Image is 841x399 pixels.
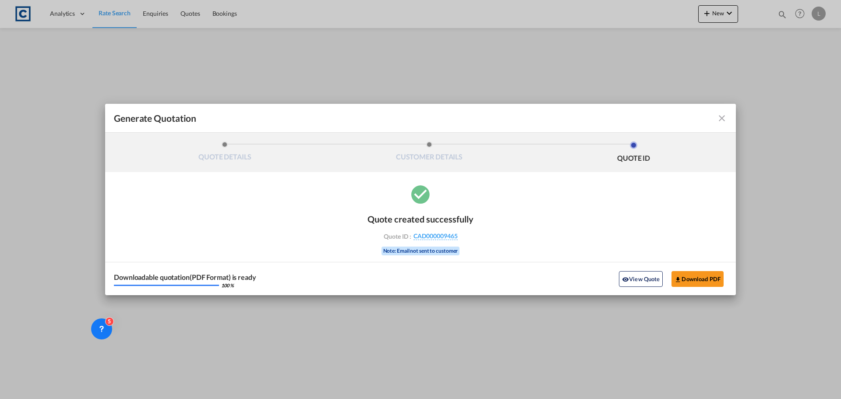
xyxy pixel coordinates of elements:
div: 100 % [221,283,234,288]
span: Generate Quotation [114,113,196,124]
md-icon: icon-close fg-AAA8AD cursor m-0 [717,113,727,124]
md-dialog: Generate QuotationQUOTE ... [105,104,736,295]
div: Quote ID : [370,232,471,240]
div: Note: Email not sent to customer [382,247,460,255]
button: icon-eyeView Quote [619,271,663,287]
md-icon: icon-eye [622,276,629,283]
span: CAD000009465 [413,232,458,240]
div: Quote created successfully [367,214,474,224]
li: CUSTOMER DETAILS [327,141,532,165]
button: Download PDF [671,271,724,287]
md-icon: icon-download [675,276,682,283]
li: QUOTE ID [531,141,736,165]
div: Downloadable quotation(PDF Format) is ready [114,274,256,281]
md-icon: icon-checkbox-marked-circle [410,183,431,205]
li: QUOTE DETAILS [123,141,327,165]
